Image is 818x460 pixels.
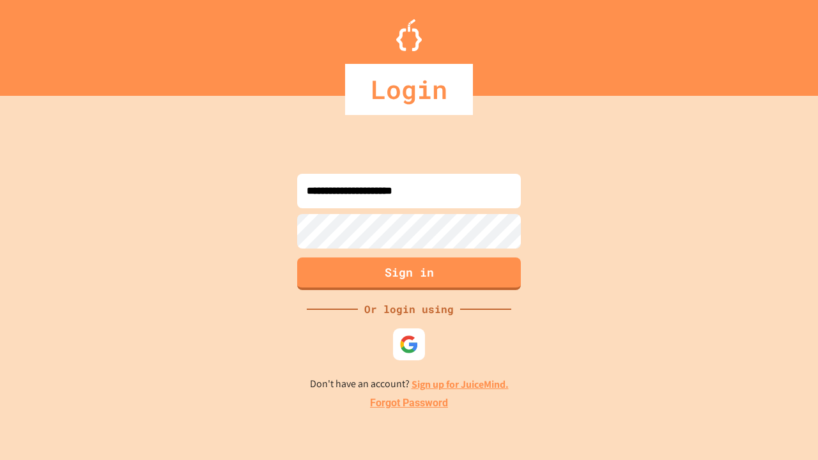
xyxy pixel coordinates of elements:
a: Sign up for JuiceMind. [412,378,509,391]
img: Logo.svg [396,19,422,51]
img: google-icon.svg [399,335,419,354]
button: Sign in [297,257,521,290]
a: Forgot Password [370,395,448,411]
div: Or login using [358,302,460,317]
p: Don't have an account? [310,376,509,392]
div: Login [345,64,473,115]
